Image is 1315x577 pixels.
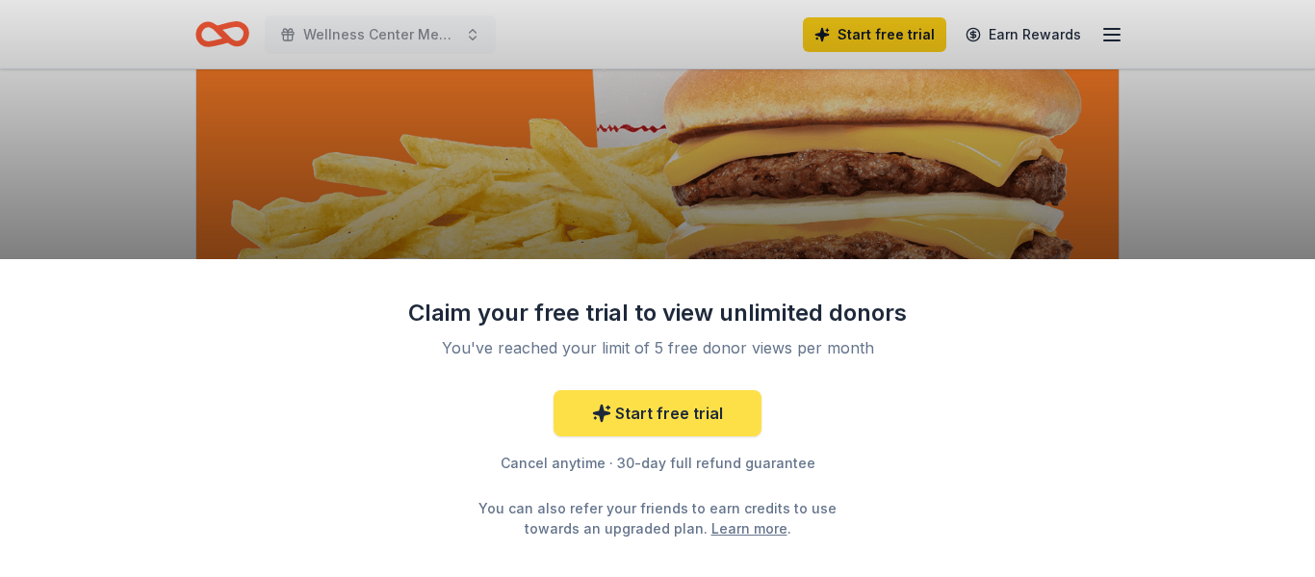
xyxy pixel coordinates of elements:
div: Claim your free trial to view unlimited donors [407,298,908,328]
div: Cancel anytime · 30-day full refund guarantee [407,452,908,475]
div: You can also refer your friends to earn credits to use towards an upgraded plan. . [461,498,854,538]
a: Learn more [711,518,787,538]
a: Start free trial [554,390,761,436]
div: You've reached your limit of 5 free donor views per month [430,336,885,359]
